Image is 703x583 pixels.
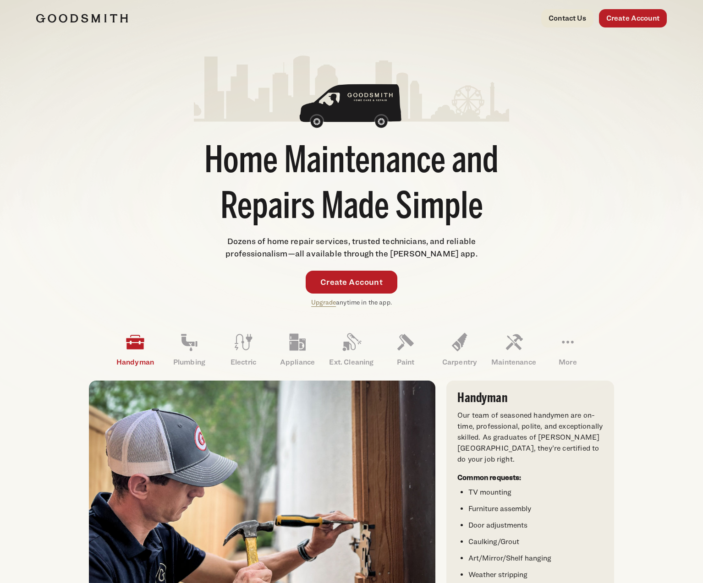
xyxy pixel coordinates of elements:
[225,236,478,258] span: Dozens of home repair services, trusted technicians, and reliable professionalism—all available t...
[324,357,379,368] p: Ext. Cleaning
[487,326,541,373] a: Maintenance
[108,326,162,373] a: Handyman
[162,357,216,368] p: Plumbing
[216,357,270,368] p: Electric
[457,392,603,404] h3: Handyman
[306,271,397,294] a: Create Account
[541,357,595,368] p: More
[311,298,336,306] a: Upgrade
[194,140,509,231] h1: Home Maintenance and Repairs Made Simple
[379,326,433,373] a: Paint
[311,297,392,308] p: anytime in the app.
[468,553,603,564] li: Art/Mirror/Shelf hanging
[468,569,603,580] li: Weather stripping
[599,9,667,27] a: Create Account
[324,326,379,373] a: Ext. Cleaning
[487,357,541,368] p: Maintenance
[541,326,595,373] a: More
[162,326,216,373] a: Plumbing
[433,326,487,373] a: Carpentry
[108,357,162,368] p: Handyman
[216,326,270,373] a: Electric
[468,503,603,514] li: Furniture assembly
[379,357,433,368] p: Paint
[468,520,603,531] li: Door adjustments
[457,410,603,465] p: Our team of seasoned handymen are on-time, professional, polite, and exceptionally skilled. As gr...
[36,14,128,23] img: Goodsmith
[468,536,603,547] li: Caulking/Grout
[270,326,324,373] a: Appliance
[433,357,487,368] p: Carpentry
[541,9,593,27] a: Contact Us
[457,473,522,482] strong: Common requests:
[270,357,324,368] p: Appliance
[468,487,603,498] li: TV mounting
